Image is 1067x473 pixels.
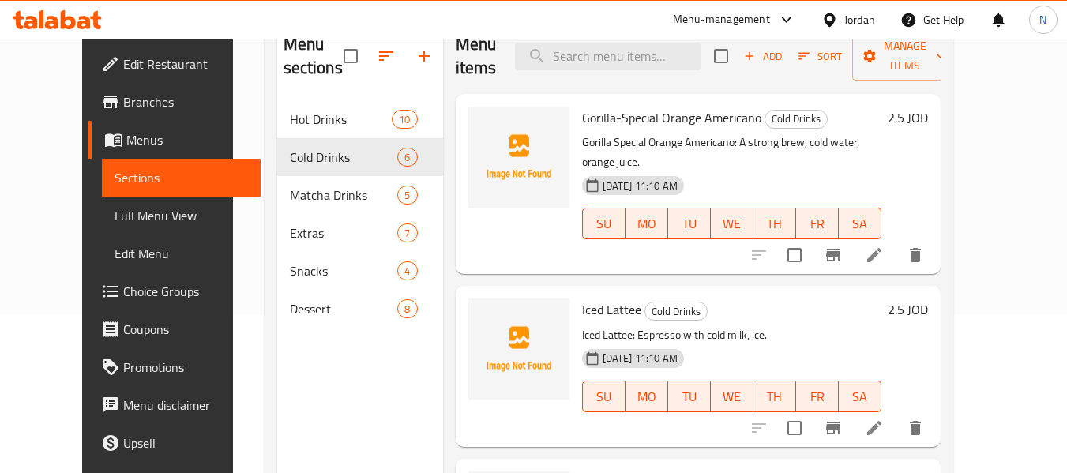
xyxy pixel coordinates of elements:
span: Sort items [788,44,852,69]
div: Extras7 [277,214,443,252]
p: Gorilla Special Orange Americano: A strong brew, cold water, orange juice. [582,133,881,172]
div: Jordan [844,11,875,28]
div: Matcha Drinks5 [277,176,443,214]
span: Manage items [865,36,945,76]
button: Branch-specific-item [814,409,852,447]
button: delete [896,409,934,447]
button: SU [582,208,626,239]
span: N [1039,11,1046,28]
span: Branches [123,92,248,111]
div: Dessert8 [277,290,443,328]
span: Gorilla-Special Orange Americano [582,106,761,130]
button: TH [753,381,796,412]
span: Full Menu View [115,206,248,225]
span: TU [674,212,704,235]
span: SU [589,385,619,408]
span: Menu disclaimer [123,396,248,415]
span: Select section [704,39,738,73]
button: FR [796,208,839,239]
span: WE [717,385,747,408]
span: Promotions [123,358,248,377]
span: Select to update [778,238,811,272]
div: Cold Drinks6 [277,138,443,176]
span: FR [802,212,832,235]
span: Matcha Drinks [290,186,398,205]
button: Manage items [852,32,958,81]
span: Menus [126,130,248,149]
p: Iced Lattee: Espresso with cold milk, ice. [582,325,881,345]
a: Edit menu item [865,246,884,265]
h6: 2.5 JOD [888,107,928,129]
span: Select all sections [334,39,367,73]
a: Edit Menu [102,235,261,272]
input: search [515,43,701,70]
div: items [397,186,417,205]
button: delete [896,236,934,274]
span: Snacks [290,261,398,280]
a: Branches [88,83,261,121]
button: TU [668,381,711,412]
span: Sort sections [367,37,405,75]
button: FR [796,381,839,412]
a: Coupons [88,310,261,348]
button: MO [626,381,668,412]
div: Snacks4 [277,252,443,290]
button: WE [711,208,753,239]
span: 10 [393,112,416,127]
div: items [392,110,417,129]
div: items [397,148,417,167]
button: Add [738,44,788,69]
a: Menus [88,121,261,159]
span: Cold Drinks [645,302,707,321]
span: [DATE] 11:10 AM [596,178,684,193]
a: Full Menu View [102,197,261,235]
span: Coupons [123,320,248,339]
span: Edit Restaurant [123,54,248,73]
span: Edit Menu [115,244,248,263]
span: MO [632,212,662,235]
span: Extras [290,223,398,242]
nav: Menu sections [277,94,443,334]
span: Select to update [778,411,811,445]
img: Iced Lattee [468,298,569,400]
a: Edit menu item [865,419,884,437]
span: Dessert [290,299,398,318]
span: Hot Drinks [290,110,393,129]
button: WE [711,381,753,412]
span: Sections [115,168,248,187]
span: Cold Drinks [290,148,398,167]
div: Menu-management [673,10,770,29]
span: MO [632,385,662,408]
span: TH [760,212,790,235]
h2: Menu sections [284,32,344,80]
a: Choice Groups [88,272,261,310]
button: SU [582,381,626,412]
span: 7 [398,226,416,241]
span: Sort [798,47,842,66]
span: FR [802,385,832,408]
span: Add item [738,44,788,69]
a: Sections [102,159,261,197]
div: Cold Drinks [765,110,828,129]
h6: 2.5 JOD [888,298,928,321]
span: Add [742,47,784,66]
span: Upsell [123,434,248,452]
span: WE [717,212,747,235]
button: Add section [405,37,443,75]
a: Promotions [88,348,261,386]
button: TH [753,208,796,239]
button: TU [668,208,711,239]
span: SU [589,212,619,235]
span: 8 [398,302,416,317]
span: TH [760,385,790,408]
span: 5 [398,188,416,203]
span: TU [674,385,704,408]
span: [DATE] 11:10 AM [596,351,684,366]
div: items [397,223,417,242]
div: items [397,261,417,280]
span: 6 [398,150,416,165]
